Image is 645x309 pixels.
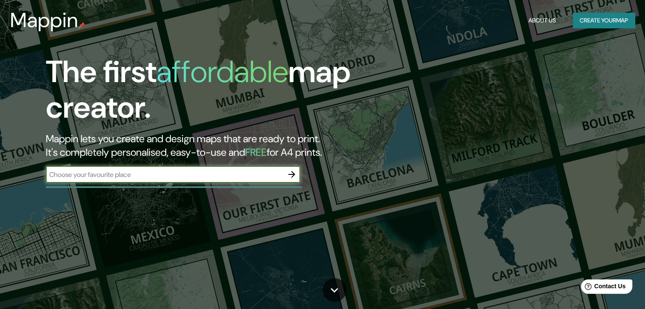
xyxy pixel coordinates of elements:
[156,52,288,91] h1: affordable
[78,22,85,29] img: mappin-pin
[46,132,369,159] h2: Mappin lets you create and design maps that are ready to print. It's completely personalised, eas...
[573,13,635,28] button: Create yourmap
[46,170,283,179] input: Choose your favourite place
[10,8,78,32] h3: Mappin
[570,276,636,300] iframe: Help widget launcher
[525,13,559,28] button: About Us
[46,54,369,132] h1: The first map creator.
[245,146,267,159] h5: FREE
